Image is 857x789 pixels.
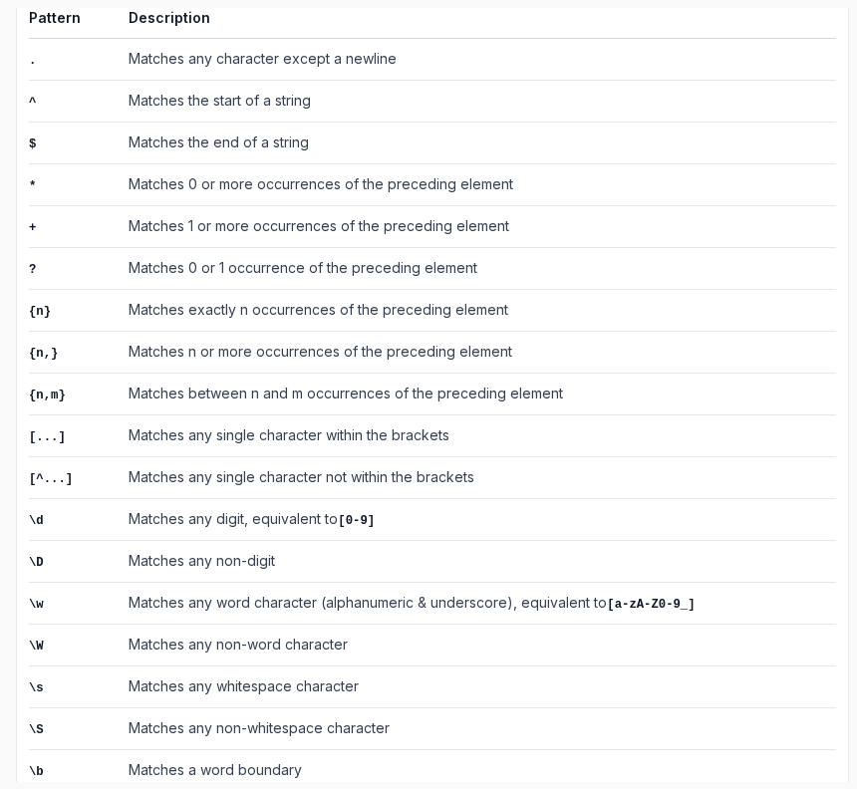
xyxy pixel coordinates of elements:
[29,556,44,570] code: \D
[29,305,51,319] code: {n}
[121,81,836,123] td: Matches the start of a string
[29,514,44,528] code: \d
[29,221,36,235] code: +
[121,164,836,206] td: Matches 0 or more occurrences of the preceding element
[121,625,836,666] td: Matches any non-word character
[29,263,36,277] code: ?
[29,472,73,486] code: [^...]
[121,123,836,164] td: Matches the end of a string
[29,137,36,151] code: $
[29,347,58,361] code: {n,}
[121,39,836,81] td: Matches any character except a newline
[121,415,836,457] td: Matches any single character within the brackets
[338,514,375,528] code: [0-9]
[121,666,836,708] td: Matches any whitespace character
[121,541,836,583] td: Matches any non-digit
[121,499,836,541] td: Matches any digit, equivalent to
[29,54,36,68] code: .
[121,5,836,39] th: Description
[121,374,836,415] td: Matches between n and m occurrences of the preceding element
[607,598,695,612] code: [a-zA-Z0-9_]
[29,640,44,654] code: \W
[29,765,44,779] code: \b
[121,583,836,625] td: Matches any word character (alphanumeric & underscore), equivalent to
[29,389,66,402] code: {n,m}
[29,598,44,612] code: \w
[121,248,836,290] td: Matches 0 or 1 occurrence of the preceding element
[29,681,44,695] code: \s
[121,708,836,750] td: Matches any non-whitespace character
[29,5,121,39] th: Pattern
[121,206,836,248] td: Matches 1 or more occurrences of the preceding element
[29,723,44,737] code: \S
[121,457,836,499] td: Matches any single character not within the brackets
[121,332,836,374] td: Matches n or more occurrences of the preceding element
[29,96,36,110] code: ^
[121,290,836,332] td: Matches exactly n occurrences of the preceding element
[29,430,66,444] code: [...]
